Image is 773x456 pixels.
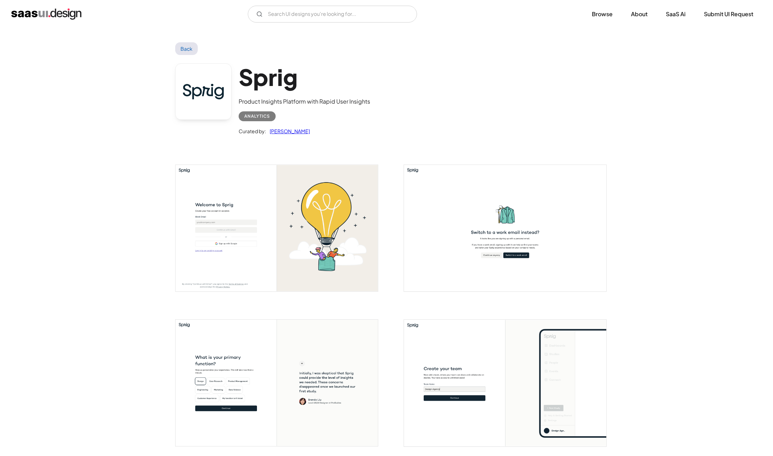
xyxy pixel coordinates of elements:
div: Product Insights Platform with Rapid User Insights [239,97,370,106]
a: open lightbox [404,165,606,291]
img: 63f5c8c0371d04848a8ae25c_Sprig%20Switch%20to%20work%20email.png [404,165,606,291]
img: 63f5c57c80dbc6106c20e9cd_Sprig%20Creating%20a%20Team.png [404,320,606,446]
a: Browse [583,6,621,22]
a: [PERSON_NAME] [266,127,310,135]
input: Search UI designs you're looking for... [248,6,417,23]
a: open lightbox [176,320,378,446]
a: SaaS Ai [657,6,694,22]
a: Back [175,42,198,55]
div: Analytics [244,112,270,121]
form: Email Form [248,6,417,23]
img: 63f5c83ae253b17cacb2358c_Sprig%20Primary%20Function%20Selection.png [176,320,378,446]
h1: Sprig [239,63,370,91]
img: 63f5c56ff743ff74c873f701_Sprig%20Signup%20Screen.png [176,165,378,291]
a: open lightbox [404,320,606,446]
a: About [622,6,656,22]
a: home [11,8,81,20]
div: Curated by: [239,127,266,135]
a: Submit UI Request [695,6,762,22]
a: open lightbox [176,165,378,291]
